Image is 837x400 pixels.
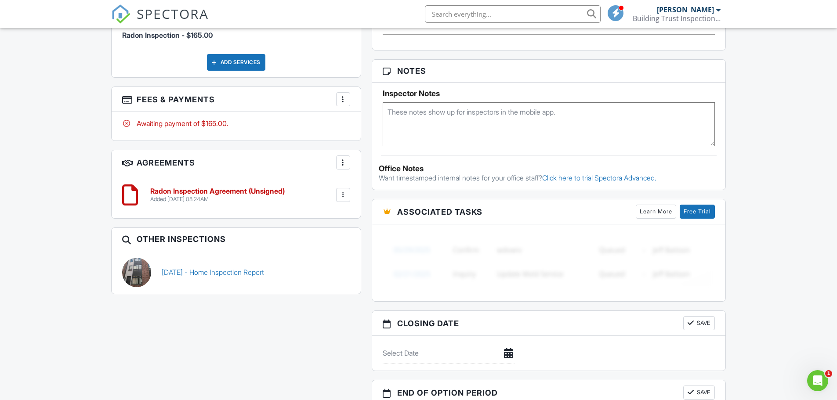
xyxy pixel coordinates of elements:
span: Closing date [397,317,459,329]
span: SPECTORA [137,4,209,23]
h3: Agreements [112,150,361,175]
span: Radon Inspection - $165.00 [122,31,213,40]
span: 1 [825,370,832,377]
img: The Best Home Inspection Software - Spectora [111,4,130,24]
a: Click here to trial Spectora Advanced. [542,173,656,182]
input: Select Date [383,342,515,364]
span: End of Option Period [397,387,498,399]
h5: Inspector Notes [383,89,715,98]
span: Associated Tasks [397,206,482,218]
img: blurred-tasks-251b60f19c3f713f9215ee2a18cbf2105fc2d72fcd585247cf5e9ec0c957c1dd.png [383,231,715,292]
button: Save [683,386,715,400]
div: [PERSON_NAME] [657,5,714,14]
p: Want timestamped internal notes for your office staff? [379,173,719,183]
li: Service: Radon Inspection [122,14,350,47]
h3: Fees & Payments [112,87,361,112]
h3: Notes [372,60,726,83]
a: Free Trial [680,205,715,219]
div: Awaiting payment of $165.00. [122,119,350,128]
a: SPECTORA [111,12,209,30]
a: Learn More [636,205,676,219]
div: Office Notes [379,164,719,173]
h6: Radon Inspection Agreement (Unsigned) [150,187,285,195]
a: [DATE] - Home Inspection Report [162,267,264,277]
div: Add Services [207,54,265,71]
button: Save [683,316,715,330]
div: Building Trust Inspections, LLC [633,14,721,23]
div: Added [DATE] 08:24AM [150,196,285,203]
a: Radon Inspection Agreement (Unsigned) Added [DATE] 08:24AM [150,187,285,203]
h3: Other Inspections [112,228,361,251]
input: Search everything... [425,5,601,23]
iframe: Intercom live chat [807,370,828,391]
